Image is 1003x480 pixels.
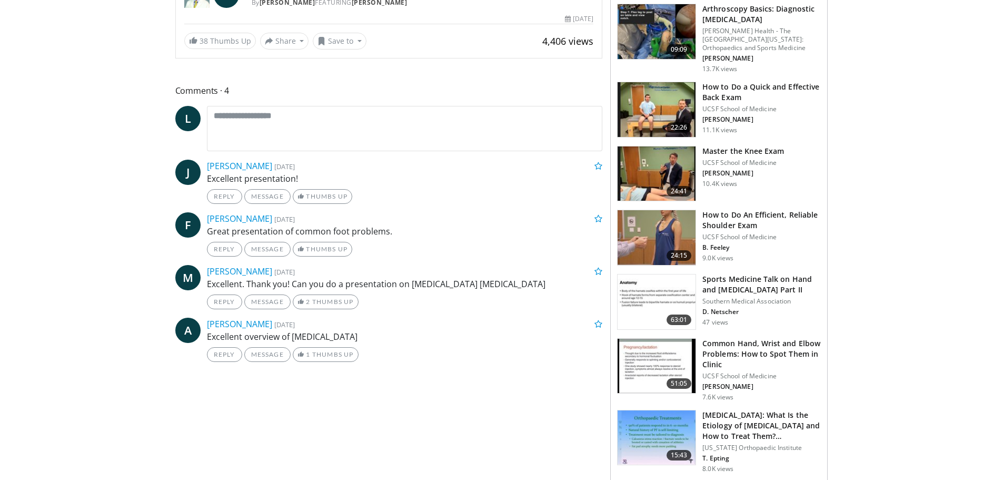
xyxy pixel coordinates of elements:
h3: Common Hand, Wrist and Elbow Problems: How to Spot Them in Clinic [702,338,821,370]
img: 80b9674e-700f-42d5-95ff-2772df9e177e.jpeg.150x105_q85_crop-smart_upscale.jpg [618,4,696,59]
small: [DATE] [274,320,295,329]
p: Excellent. Thank you! Can you do a presentation on [MEDICAL_DATA] [MEDICAL_DATA] [207,278,603,290]
a: F [175,212,201,238]
a: 15:43 [MEDICAL_DATA]: What Is the Etiology of [MEDICAL_DATA] and How to Treat Them?… [US_STATE] O... [617,410,821,473]
p: 13.7K views [702,65,737,73]
a: 38 Thumbs Up [184,33,256,49]
small: [DATE] [274,162,295,171]
p: 10.4K views [702,180,737,188]
a: 09:09 Arthroscopy Basics: Diagnostic [MEDICAL_DATA] [PERSON_NAME] Health - The [GEOGRAPHIC_DATA][... [617,4,821,73]
span: 63:01 [667,315,692,325]
img: badd6cc1-85db-4728-89db-6dde3e48ba1d.150x105_q85_crop-smart_upscale.jpg [618,82,696,137]
img: fc4ab48b-5625-4ecf-8688-b082f551431f.150x105_q85_crop-smart_upscale.jpg [618,275,696,329]
div: [DATE] [565,14,593,24]
p: T. Epting [702,454,821,463]
small: [DATE] [274,267,295,277]
small: [DATE] [274,214,295,224]
p: Southern Medical Association [702,297,821,306]
span: 24:41 [667,186,692,197]
a: Thumbs Up [293,189,352,204]
button: Save to [313,33,366,50]
p: [PERSON_NAME] [702,169,784,178]
p: 9.0K views [702,254,733,262]
a: Reply [207,189,242,204]
a: 24:41 Master the Knee Exam UCSF School of Medicine [PERSON_NAME] 10.4K views [617,146,821,202]
a: Message [244,189,291,204]
a: 51:05 Common Hand, Wrist and Elbow Problems: How to Spot Them in Clinic UCSF School of Medicine [... [617,338,821,401]
p: D. Netscher [702,308,821,316]
a: L [175,106,201,131]
p: [PERSON_NAME] [702,383,821,391]
a: 1 Thumbs Up [293,347,359,362]
p: Excellent presentation! [207,172,603,185]
p: [PERSON_NAME] [702,115,821,124]
a: Thumbs Up [293,242,352,257]
span: 15:43 [667,450,692,461]
h3: [MEDICAL_DATA]: What Is the Etiology of [MEDICAL_DATA] and How to Treat Them?… [702,410,821,442]
span: 38 [200,36,208,46]
p: UCSF School of Medicine [702,372,821,380]
a: M [175,265,201,290]
span: 22:26 [667,122,692,133]
h3: Master the Knee Exam [702,146,784,156]
p: B. Feeley [702,243,821,252]
h3: How to Do An Efficient, Reliable Shoulder Exam [702,210,821,231]
p: 8.0K views [702,465,733,473]
a: Reply [207,242,242,257]
p: UCSF School of Medicine [702,105,821,113]
a: [PERSON_NAME] [207,318,272,330]
a: Reply [207,347,242,362]
button: Share [260,33,309,50]
span: 24:15 [667,250,692,261]
a: 63:01 Sports Medicine Talk on Hand and [MEDICAL_DATA] Part II Southern Medical Association D. Net... [617,274,821,330]
a: [PERSON_NAME] [207,160,272,172]
img: 0627a79c-b613-4c7b-b2f9-160f6bf7907e.150x105_q85_crop-smart_upscale.jpg [618,410,696,465]
span: 2 [306,298,310,306]
p: 7.6K views [702,393,733,401]
p: [US_STATE] Orthopaedic Institute [702,444,821,452]
span: Comments 4 [175,84,603,97]
p: [PERSON_NAME] Health - The [GEOGRAPHIC_DATA][US_STATE]: Orthopaedics and Sports Medicine [702,27,821,52]
a: Message [244,295,291,309]
a: Message [244,242,291,257]
a: 24:15 How to Do An Efficient, Reliable Shoulder Exam UCSF School of Medicine B. Feeley 9.0K views [617,210,821,266]
img: 8a80b912-e7da-4adf-b05d-424f1ac09a1c.150x105_q85_crop-smart_upscale.jpg [618,339,696,394]
a: J [175,160,201,185]
img: 5866c4ed-3974-4147-8369-9a923495f326.150x105_q85_crop-smart_upscale.jpg [618,146,696,201]
h3: Arthroscopy Basics: Diagnostic [MEDICAL_DATA] [702,4,821,25]
a: [PERSON_NAME] [207,266,272,277]
p: 11.1K views [702,126,737,134]
p: UCSF School of Medicine [702,233,821,241]
p: 47 views [702,318,728,327]
span: 51:05 [667,378,692,389]
p: [PERSON_NAME] [702,54,821,63]
p: UCSF School of Medicine [702,159,784,167]
p: Excellent overview of [MEDICAL_DATA] [207,330,603,343]
a: A [175,318,201,343]
a: 2 Thumbs Up [293,295,359,309]
img: 622239c3-9241-435b-a23f-a48b7de4c90b.150x105_q85_crop-smart_upscale.jpg [618,210,696,265]
span: 1 [306,350,310,358]
span: 4,406 views [542,35,593,47]
p: Great presentation of common foot problems. [207,225,603,238]
h3: Sports Medicine Talk on Hand and [MEDICAL_DATA] Part II [702,274,821,295]
a: Reply [207,295,242,309]
a: 22:26 How to Do a Quick and Effective Back Exam UCSF School of Medicine [PERSON_NAME] 11.1K views [617,82,821,138]
a: Message [244,347,291,362]
h3: How to Do a Quick and Effective Back Exam [702,82,821,103]
span: 09:09 [667,44,692,55]
a: [PERSON_NAME] [207,213,272,224]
